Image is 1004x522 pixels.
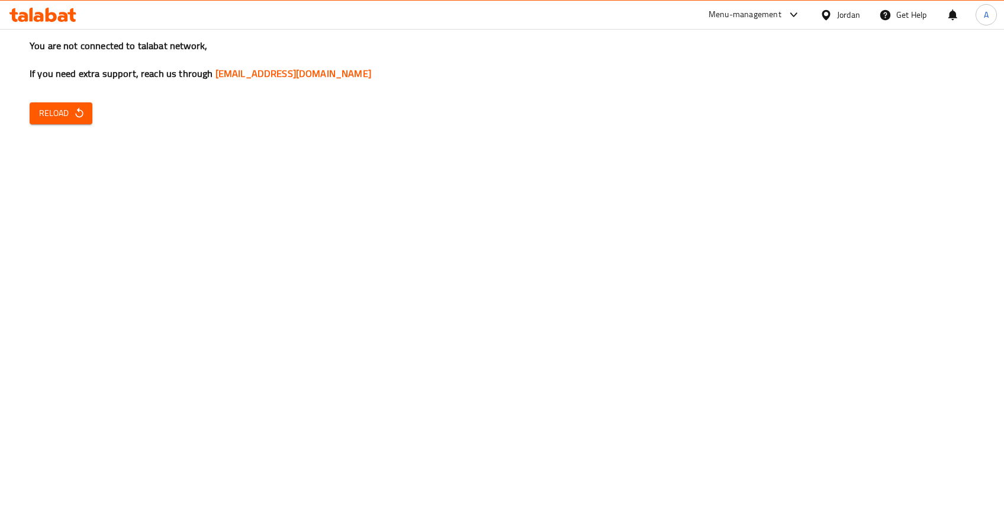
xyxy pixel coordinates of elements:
span: A [984,8,989,21]
h3: You are not connected to talabat network, If you need extra support, reach us through [30,39,974,80]
div: Jordan [837,8,860,21]
span: Reload [39,106,83,121]
a: [EMAIL_ADDRESS][DOMAIN_NAME] [215,65,371,82]
button: Reload [30,102,92,124]
div: Menu-management [709,8,781,22]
